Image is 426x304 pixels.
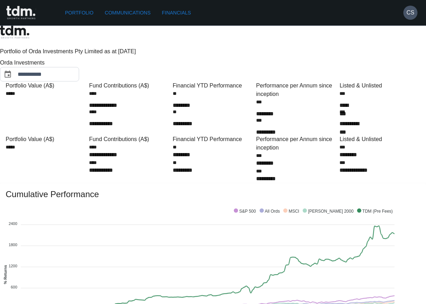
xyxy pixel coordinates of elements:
[303,209,354,214] span: [PERSON_NAME] 2000
[403,6,418,20] button: CS
[340,81,420,90] div: Listed & Unlisted
[11,285,17,289] tspan: 600
[8,221,17,226] tspan: 2400
[173,81,253,90] div: Financial YTD Performance
[6,81,86,90] div: Portfolio Value (A$)
[159,6,194,19] a: Financials
[89,135,170,144] div: Fund Contributions (A$)
[357,209,393,214] span: TDM (Pre Fees)
[256,135,337,152] div: Performance per Annum since inception
[234,209,256,214] span: S&P 500
[8,264,17,268] tspan: 1200
[89,81,170,90] div: Fund Contributions (A$)
[62,6,96,19] a: Portfolio
[3,265,7,284] text: % Returns
[173,135,253,144] div: Financial YTD Performance
[1,67,15,81] button: Choose date, selected date is Aug 31, 2025
[283,209,299,214] span: MSCI
[6,189,420,200] span: Cumulative Performance
[6,135,86,144] div: Portfolio Value (A$)
[340,135,420,144] div: Listed & Unlisted
[256,81,337,98] div: Performance per Annum since inception
[407,8,414,17] h6: CS
[102,6,154,19] a: Communications
[260,209,280,214] span: All Ords
[8,243,17,247] tspan: 1800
